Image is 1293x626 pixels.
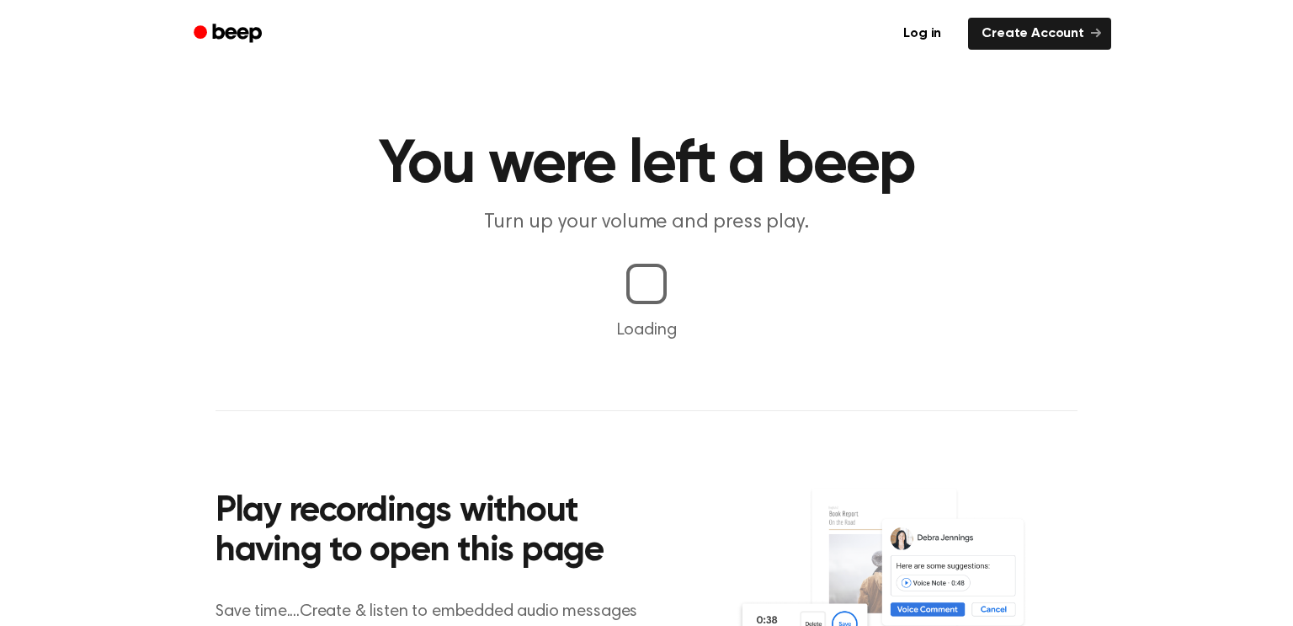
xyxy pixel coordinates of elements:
[20,318,1273,343] p: Loading
[215,492,669,572] h2: Play recordings without having to open this page
[886,14,958,53] a: Log in
[968,18,1111,50] a: Create Account
[323,209,970,237] p: Turn up your volume and press play.
[182,18,277,51] a: Beep
[215,135,1077,195] h1: You were left a beep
